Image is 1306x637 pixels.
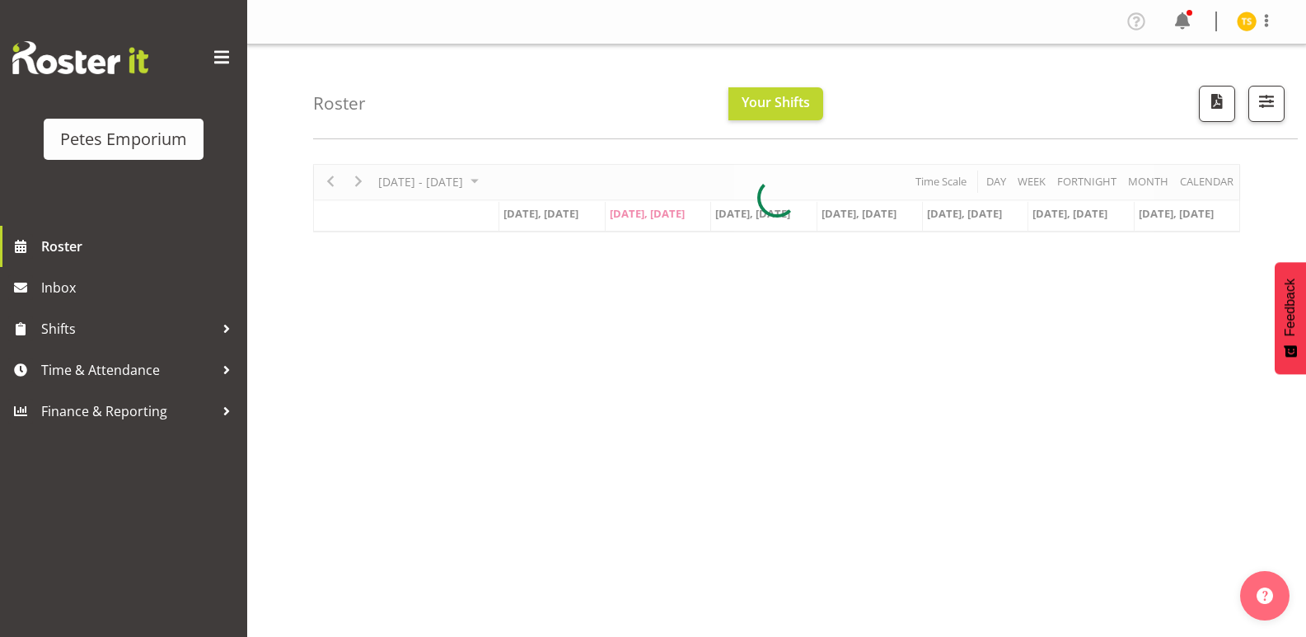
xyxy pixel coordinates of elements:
div: Petes Emporium [60,127,187,152]
span: Finance & Reporting [41,399,214,424]
button: Feedback - Show survey [1275,262,1306,374]
button: Download a PDF of the roster according to the set date range. [1199,86,1235,122]
img: tamara-straker11292.jpg [1237,12,1257,31]
button: Your Shifts [728,87,823,120]
img: Rosterit website logo [12,41,148,74]
button: Filter Shifts [1248,86,1285,122]
span: Inbox [41,275,239,300]
span: Shifts [41,316,214,341]
span: Your Shifts [742,93,810,111]
span: Feedback [1283,279,1298,336]
h4: Roster [313,94,366,113]
span: Roster [41,234,239,259]
img: help-xxl-2.png [1257,588,1273,604]
span: Time & Attendance [41,358,214,382]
